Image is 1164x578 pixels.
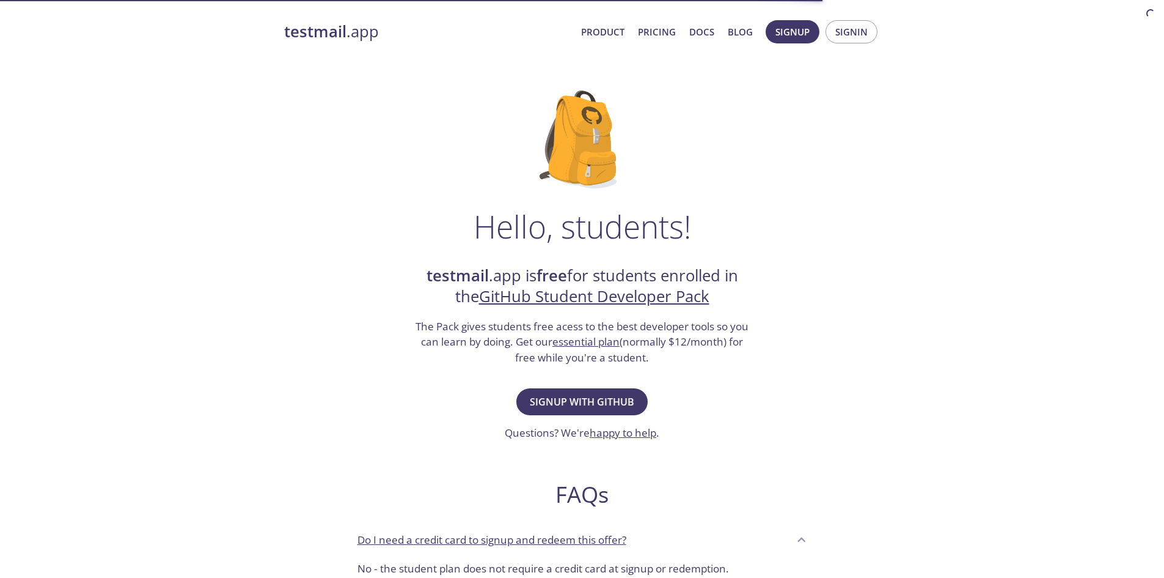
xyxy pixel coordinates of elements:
a: Pricing [638,24,676,40]
a: Blog [728,24,753,40]
h1: Hello, students! [474,208,691,245]
p: Do I need a credit card to signup and redeem this offer? [357,532,626,548]
div: Do I need a credit card to signup and redeem this offer? [348,523,817,556]
span: Signin [835,24,868,40]
h3: Questions? We're . [505,425,659,441]
h2: .app is for students enrolled in the [414,265,750,308]
button: Signup [766,20,819,43]
span: Signup [775,24,810,40]
a: essential plan [552,335,620,349]
strong: testmail [284,21,346,42]
a: Product [581,24,624,40]
p: No - the student plan does not require a credit card at signup or redemption. [357,561,807,577]
button: Signup with GitHub [516,388,648,415]
a: happy to help [590,426,656,440]
h2: FAQs [348,481,817,508]
img: github-student-backpack.png [540,91,624,188]
a: GitHub Student Developer Pack [479,286,709,307]
h3: The Pack gives students free acess to the best developer tools so you can learn by doing. Get our... [414,319,750,366]
a: testmail.app [284,21,571,42]
strong: testmail [426,265,489,286]
button: Signin [825,20,877,43]
span: Signup with GitHub [530,393,634,410]
a: Docs [689,24,714,40]
strong: free [536,265,567,286]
